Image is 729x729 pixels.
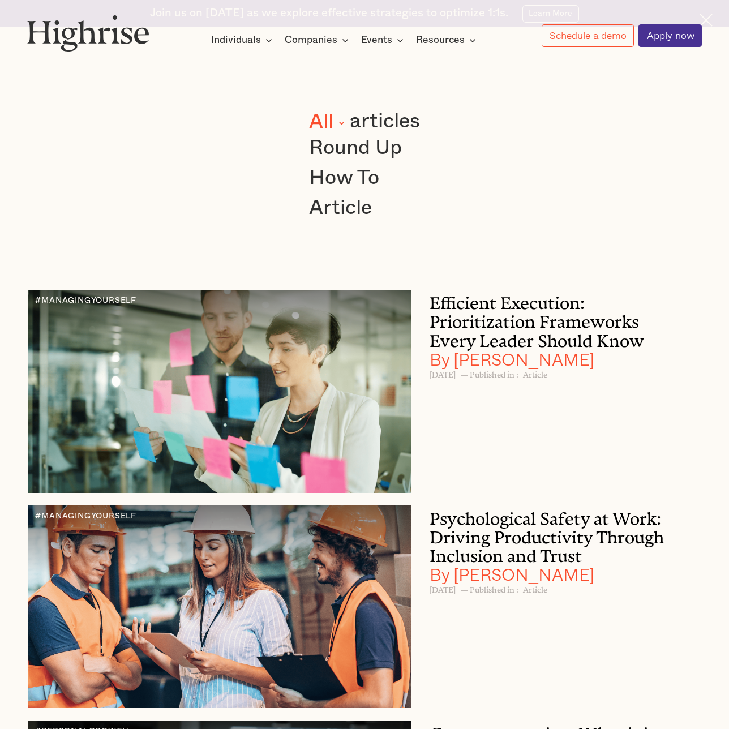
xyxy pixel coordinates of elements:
[460,368,518,378] h6: — Published in :
[523,584,547,593] h6: Article
[542,24,634,46] a: Schedule a demo
[285,33,337,47] div: Companies
[638,24,701,47] a: Apply now
[430,505,674,584] h3: Psychological Safety at Work: Driving Productivity Through Inclusion and Trust
[28,505,700,708] a: Team members collaborating in an open and supportive office environment, reflecting psychological...
[309,109,420,224] form: filter
[309,164,379,191] span: How To
[430,368,456,378] h6: [DATE]
[416,33,465,47] div: Resources
[211,33,261,47] div: Individuals
[361,33,392,47] div: Events
[460,584,518,593] h6: — Published in :
[430,584,456,593] h6: [DATE]
[416,33,479,47] div: Resources
[430,561,595,588] span: By [PERSON_NAME]
[35,512,136,521] div: #MANAGINGYOURSELF
[35,297,136,306] div: #MANAGINGYOURSELF
[211,33,276,47] div: Individuals
[361,33,407,47] div: Events
[309,194,372,221] span: Article
[523,368,547,378] h6: Article
[285,33,352,47] div: Companies
[27,15,149,52] img: Highrise logo
[430,290,674,368] h3: Efficient Execution: Prioritization Frameworks Every Leader Should Know
[430,346,595,372] span: By [PERSON_NAME]
[309,134,402,161] span: Round Up
[28,290,700,492] a: Visual representation of prioritization frameworks for effective decision-making and task managem...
